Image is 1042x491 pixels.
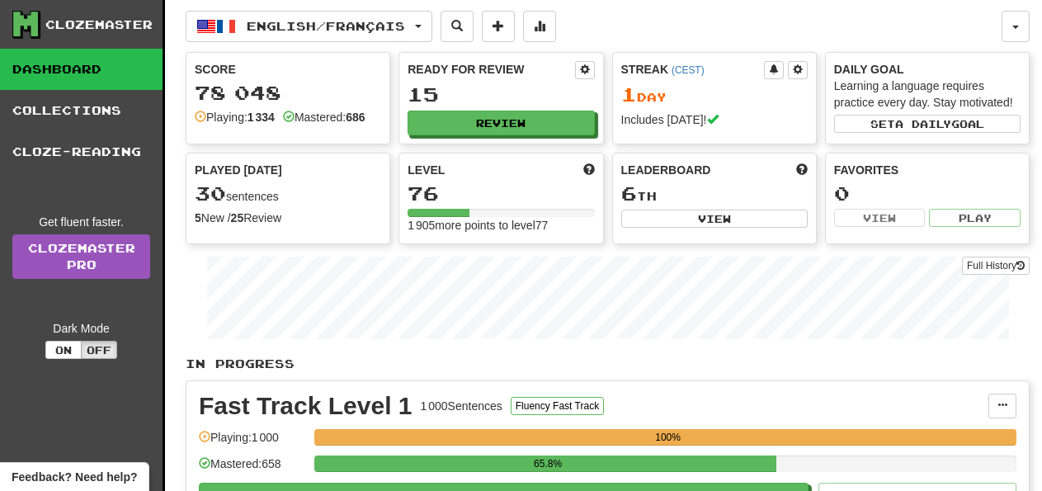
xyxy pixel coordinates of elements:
div: 15 [408,84,594,105]
div: Mastered: 658 [199,456,306,483]
span: Score more points to level up [583,162,595,178]
span: Played [DATE] [195,162,282,178]
div: Mastered: [283,109,365,125]
div: Learning a language requires practice every day. Stay motivated! [834,78,1021,111]
button: Add sentence to collection [482,11,515,42]
strong: 686 [346,111,365,124]
span: This week in points, UTC [796,162,808,178]
div: 1 000 Sentences [421,398,502,414]
span: 6 [621,182,637,205]
strong: 1 334 [248,111,275,124]
span: English / Français [247,19,405,33]
div: Ready for Review [408,61,574,78]
div: 1 905 more points to level 77 [408,217,594,234]
div: Includes [DATE]! [621,111,808,128]
a: ClozemasterPro [12,234,150,279]
div: Clozemaster [45,17,153,33]
div: 0 [834,183,1021,204]
div: Fast Track Level 1 [199,394,413,418]
span: Level [408,162,445,178]
span: Leaderboard [621,162,711,178]
span: a daily [895,118,951,130]
strong: 5 [195,211,201,224]
div: sentences [195,183,381,205]
span: Open feedback widget [12,469,137,485]
p: In Progress [186,356,1030,372]
div: Score [195,61,381,78]
div: Day [621,84,808,106]
button: Fluency Fast Track [511,397,604,415]
div: 100% [319,429,1016,446]
button: Play [929,209,1021,227]
div: Playing: 1 000 [199,429,306,456]
button: On [45,341,82,359]
strong: 25 [231,211,244,224]
button: View [621,210,808,228]
button: Full History [962,257,1030,275]
div: th [621,183,808,205]
a: (CEST) [672,64,705,76]
button: Review [408,111,594,135]
div: Playing: [195,109,275,125]
span: 30 [195,182,226,205]
div: 78 048 [195,83,381,103]
div: Streak [621,61,764,78]
div: Dark Mode [12,320,150,337]
span: 1 [621,83,637,106]
div: New / Review [195,210,381,226]
div: Favorites [834,162,1021,178]
button: View [834,209,926,227]
button: Seta dailygoal [834,115,1021,133]
div: Get fluent faster. [12,214,150,230]
div: 65.8% [319,456,776,472]
button: Off [81,341,117,359]
button: More stats [523,11,556,42]
div: Daily Goal [834,61,1021,78]
div: 76 [408,183,594,204]
button: Search sentences [441,11,474,42]
button: English/Français [186,11,432,42]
